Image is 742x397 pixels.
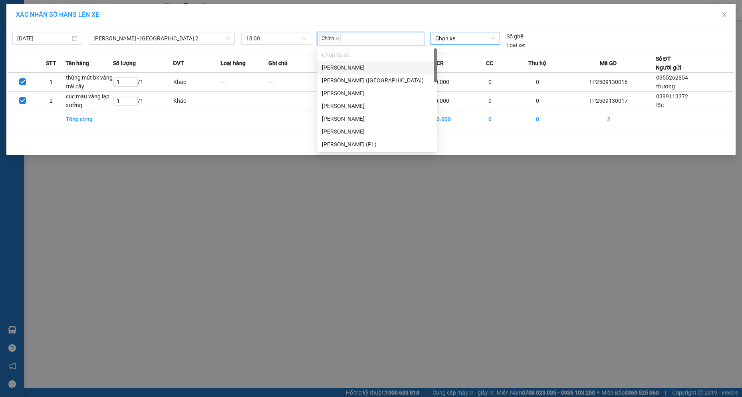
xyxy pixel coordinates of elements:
div: Nguyễn Đình Nam (PL) [317,138,437,151]
span: Mã GD [600,59,617,68]
div: Vũ Đức Thuận [317,112,437,125]
td: Khác [173,92,220,110]
span: close [721,12,728,18]
span: Phương Lâm - Sài Gòn 2 [93,32,230,44]
span: down [226,36,230,41]
div: Chọn tài xế [322,50,432,59]
div: [PERSON_NAME] [322,127,432,136]
span: Chính [319,34,341,43]
div: Trương Văn Đức [317,100,437,112]
td: 2 [316,110,363,128]
span: Số lượng [113,59,136,68]
td: 100.000 [415,110,466,128]
span: close [335,36,339,40]
span: XÁC NHẬN SỐ HÀNG LÊN XE [16,11,99,18]
td: 0 [466,73,514,92]
td: 2 [561,110,656,128]
td: 40.000 [415,92,466,110]
div: Số ĐT Người gửi [656,54,681,72]
div: Phạm Văn Chí [317,61,437,74]
span: Ghi chú [268,59,288,68]
td: --- [220,73,268,92]
span: CC [486,59,493,68]
div: [PERSON_NAME] [322,63,432,72]
td: 60.000 [415,73,466,92]
td: Khác [173,73,220,92]
div: Nguyễn Hữu Nhân [317,125,437,138]
span: Thu hộ [528,59,546,68]
td: cục màu vàng lạp xưởng [65,92,113,110]
div: [PERSON_NAME] [322,102,432,110]
td: 0 [514,92,561,110]
td: 0 [466,110,514,128]
div: [PERSON_NAME] (PL) [322,140,432,149]
td: thùng mút bk vàng trái cây [65,73,113,92]
td: / 1 [113,73,173,92]
span: CR [436,59,444,68]
span: Tên hàng [65,59,89,68]
td: --- [268,73,316,92]
span: lộc [656,102,664,108]
td: 2 [37,92,65,110]
td: Tổng cộng [65,110,113,128]
span: Số ghế: [506,32,524,41]
div: [PERSON_NAME] ([GEOGRAPHIC_DATA]) [322,76,432,85]
span: ĐVT [173,59,184,68]
td: TP2509130017 [561,92,656,110]
td: 0 [466,92,514,110]
div: Chọn tài xế [317,48,437,61]
td: --- [220,92,268,110]
div: [PERSON_NAME] [322,89,432,98]
td: 1 [316,92,363,110]
span: 18:00 [246,32,306,44]
span: Loại hàng [220,59,246,68]
div: Vương Trí Tài (Phú Hoà) [317,74,437,87]
button: Close [713,4,736,26]
td: TP2509130016 [561,73,656,92]
td: / 1 [113,92,173,110]
td: --- [268,92,316,110]
span: 0399113372 [656,93,688,100]
span: thương [656,83,675,90]
div: Phi Nguyên Sa [317,87,437,100]
input: 13/09/2025 [17,34,70,43]
span: STT [46,59,56,68]
span: 0355262854 [656,74,688,81]
div: [PERSON_NAME] [322,114,432,123]
td: 0 [514,110,561,128]
span: Chọn xe [435,32,495,44]
td: 1 [37,73,65,92]
span: Loại xe: [506,41,525,50]
td: 0 [514,73,561,92]
td: 1 [316,73,363,92]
